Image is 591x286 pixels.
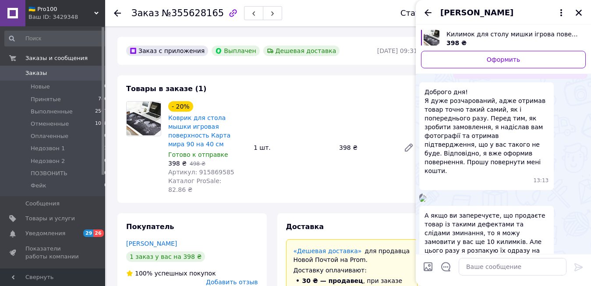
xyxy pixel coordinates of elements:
span: Добавить отзыв [206,279,258,286]
a: «Дешевая доставка» [294,247,362,254]
div: Вернуться назад [114,9,121,18]
button: [PERSON_NAME] [440,7,566,18]
div: Выплачен [212,46,259,56]
span: 30 ₴ — продавец [302,277,363,284]
div: успешных покупок [126,269,216,278]
span: Выполненные [31,108,73,116]
span: Принятые [31,95,61,103]
span: 398 ₴ [168,160,187,167]
span: 746 [98,95,107,103]
span: Уведомления [25,230,65,237]
button: Открыть шаблоны ответов [440,261,452,272]
div: Заказ с приложения [126,46,208,56]
span: Килимок для столу мишки ігрова поверхня Карта світу 90 на 40 см [446,30,579,39]
img: 4306563909_w640_h640_kovrik-dlya-stola.jpg [424,30,439,46]
span: 2507 [95,108,107,116]
div: 398 ₴ [336,141,396,154]
span: 100% [135,270,152,277]
span: 13:13 06.08.2025 [534,177,549,184]
a: Коврик для стола мышки игровая поверхность Карта мира 90 на 40 см [168,114,230,148]
span: Новые [31,83,50,91]
span: Отмененные [31,120,69,128]
span: 29 [83,230,93,237]
span: Показатели работы компании [25,245,81,261]
input: Поиск [4,31,108,46]
img: af7cce4d-434b-4052-88b7-6876d8bf138d_w500_h500 [419,195,426,202]
span: Сообщения [25,200,60,208]
span: Недозвон 1 [31,145,65,152]
span: 26 [93,230,103,237]
span: 1018 [95,120,107,128]
span: Недозвон 2 [31,157,65,165]
span: Оплаченные [31,132,68,140]
span: Покупатель [126,222,174,231]
span: Заказ [131,8,159,18]
span: 1 [104,145,107,152]
span: ПОЗВОНИТЬ [31,169,67,177]
span: Готово к отправке [168,151,228,158]
span: [PERSON_NAME] [440,7,513,18]
span: 498 ₴ [190,161,205,167]
div: - 20% [168,101,193,112]
span: 🇺🇦 Pro100 [28,5,94,13]
span: Заказы [25,69,47,77]
div: 1 заказ у вас на 398 ₴ [126,251,205,262]
span: Заказы и сообщения [25,54,88,62]
div: Статус заказа [400,9,459,18]
a: Оформить [421,51,586,68]
span: Каталог ProSale: 82.86 ₴ [168,177,221,193]
button: Назад [423,7,433,18]
img: Коврик для стола мышки игровая поверхность Карта мира 90 на 40 см [127,102,161,135]
a: [PERSON_NAME] [126,240,177,247]
span: Панель управления [25,268,81,283]
span: 0 [104,83,107,91]
span: Фейк [31,182,46,190]
a: Посмотреть товар [421,30,586,47]
span: Товары и услуги [25,215,75,222]
span: 398 ₴ [446,39,467,46]
span: 0 [104,132,107,140]
div: Ваш ID: 3429348 [28,13,105,21]
span: 0 [104,182,107,190]
div: для продавца Новой Почтой на Prom. [294,247,411,264]
time: [DATE] 09:31 [377,47,418,54]
span: 0 [104,157,107,165]
span: Доставка [286,222,324,231]
span: Доброго дня! Я дуже розчарований, адже отримав товар точно такий самий, як і попереднього разу. П... [425,88,549,175]
div: Дешевая доставка [263,46,340,56]
button: Закрыть [573,7,584,18]
span: 0 [104,169,107,177]
span: Артикул: 915869585 [168,169,234,176]
a: Редактировать [400,139,418,156]
span: Товары в заказе (1) [126,85,206,93]
span: №355628165 [162,8,224,18]
div: Доставку оплачивают: [294,266,411,275]
div: 1 шт. [250,141,336,154]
